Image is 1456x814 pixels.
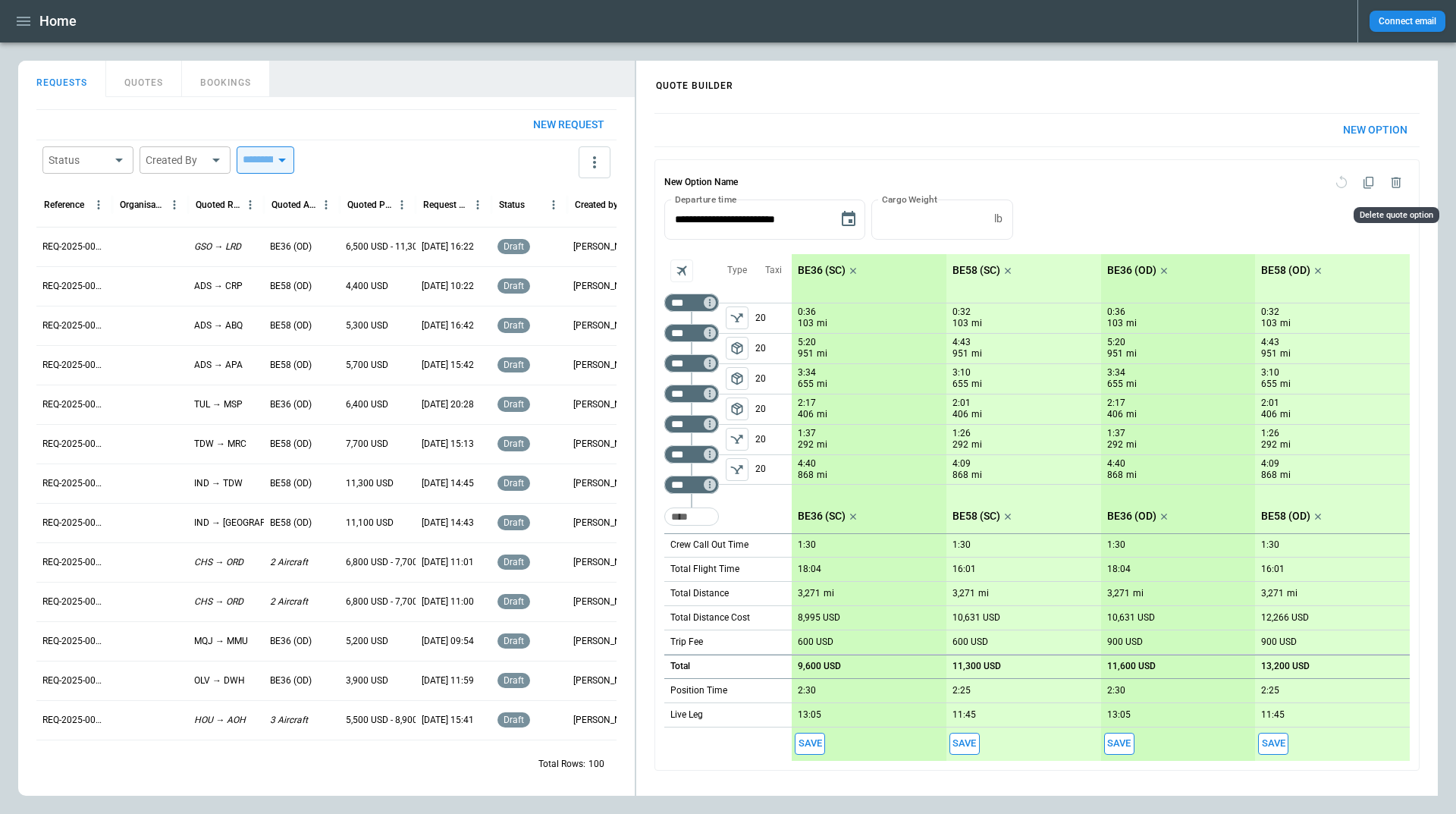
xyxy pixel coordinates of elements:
[521,110,617,140] button: New request
[792,254,1410,761] div: scrollable content
[42,477,106,490] p: REQ-2025-000245
[573,240,637,253] p: [PERSON_NAME]
[798,337,816,348] p: 5:20
[726,398,748,420] button: left aligned
[726,458,748,481] button: left aligned
[579,146,610,178] button: more
[1107,510,1156,523] p: BE36 (OD)
[500,517,527,528] span: draft
[952,317,968,330] p: 103
[638,64,752,99] h4: QUOTE BUILDER
[42,319,106,332] p: REQ-2025-000249
[755,455,792,484] p: 20
[952,539,971,551] p: 1:30
[727,264,747,277] p: Type
[347,200,392,210] div: Quoted Price
[422,319,474,332] p: [DATE] 16:42
[798,636,833,648] p: 600 USD
[270,477,312,490] p: BE58 (OD)
[194,556,243,569] p: CHS → ORD
[798,347,814,360] p: 951
[1331,114,1420,146] button: New Option
[952,469,968,482] p: 868
[670,636,703,649] p: Trip Fee
[1261,264,1310,277] p: BE58 (OD)
[1126,438,1137,451] p: mi
[500,557,527,567] span: draft
[544,195,563,215] button: Status column menu
[798,458,816,470] p: 4:40
[1355,169,1382,196] span: Duplicate quote option
[500,360,527,370] span: draft
[798,588,821,599] p: 3,271
[798,438,814,451] p: 292
[971,438,982,451] p: mi
[798,539,816,551] p: 1:30
[994,212,1003,225] p: lb
[1107,428,1125,439] p: 1:37
[573,477,637,490] p: [PERSON_NAME]
[194,359,243,372] p: ADS → APA
[952,685,971,696] p: 2:25
[971,408,982,421] p: mi
[1280,408,1291,421] p: mi
[952,458,971,470] p: 4:09
[500,281,527,291] span: draft
[196,200,240,210] div: Quoted Route
[1107,636,1143,648] p: 900 USD
[670,259,693,282] span: Aircraft selection
[755,425,792,454] p: 20
[346,477,394,490] p: 11,300 USD
[1107,378,1123,391] p: 655
[270,596,308,608] p: 2 Aircraft
[1261,438,1277,451] p: 292
[346,240,443,253] p: 6,500 USD - 11,300 USD
[422,359,474,372] p: [DATE] 15:42
[755,394,792,424] p: 20
[573,280,637,293] p: [PERSON_NAME]
[270,556,308,569] p: 2 Aircraft
[422,438,474,451] p: [DATE] 15:13
[1107,408,1123,421] p: 406
[1261,306,1279,318] p: 0:32
[1261,469,1277,482] p: 868
[573,398,637,411] p: [PERSON_NAME]
[798,317,814,330] p: 103
[1261,661,1310,672] p: 13,200 USD
[971,347,982,360] p: mi
[726,428,748,451] span: Type of sector
[664,294,719,312] div: Not found
[670,709,703,721] p: Live Leg
[270,635,312,648] p: BE36 (OD)
[978,587,989,600] p: mi
[1261,539,1279,551] p: 1:30
[1261,337,1279,348] p: 4:43
[798,306,816,318] p: 0:36
[500,636,527,646] span: draft
[798,428,816,439] p: 1:37
[817,469,827,482] p: mi
[500,438,527,449] span: draft
[765,264,782,277] p: Taxi
[670,611,750,624] p: Total Distance Cost
[346,398,388,411] p: 6,400 USD
[270,398,312,411] p: BE36 (OD)
[42,240,106,253] p: REQ-2025-000251
[194,714,246,727] p: HOU → AOH
[573,319,637,332] p: [PERSON_NAME]
[795,733,825,755] span: Save this aircraft quote and copy details to clipboard
[798,408,814,421] p: 406
[1280,469,1291,482] p: mi
[1107,337,1125,348] p: 5:20
[194,280,243,293] p: ADS → CRP
[120,200,165,210] div: Organisation
[1280,347,1291,360] p: mi
[182,61,270,97] button: BOOKINGS
[573,438,637,451] p: [PERSON_NAME]
[194,674,245,687] p: OLV → DWH
[664,354,719,372] div: Not found
[798,264,846,277] p: BE36 (SC)
[346,635,388,648] p: 5,200 USD
[573,714,637,727] p: [PERSON_NAME]
[42,359,106,372] p: REQ-2025-000248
